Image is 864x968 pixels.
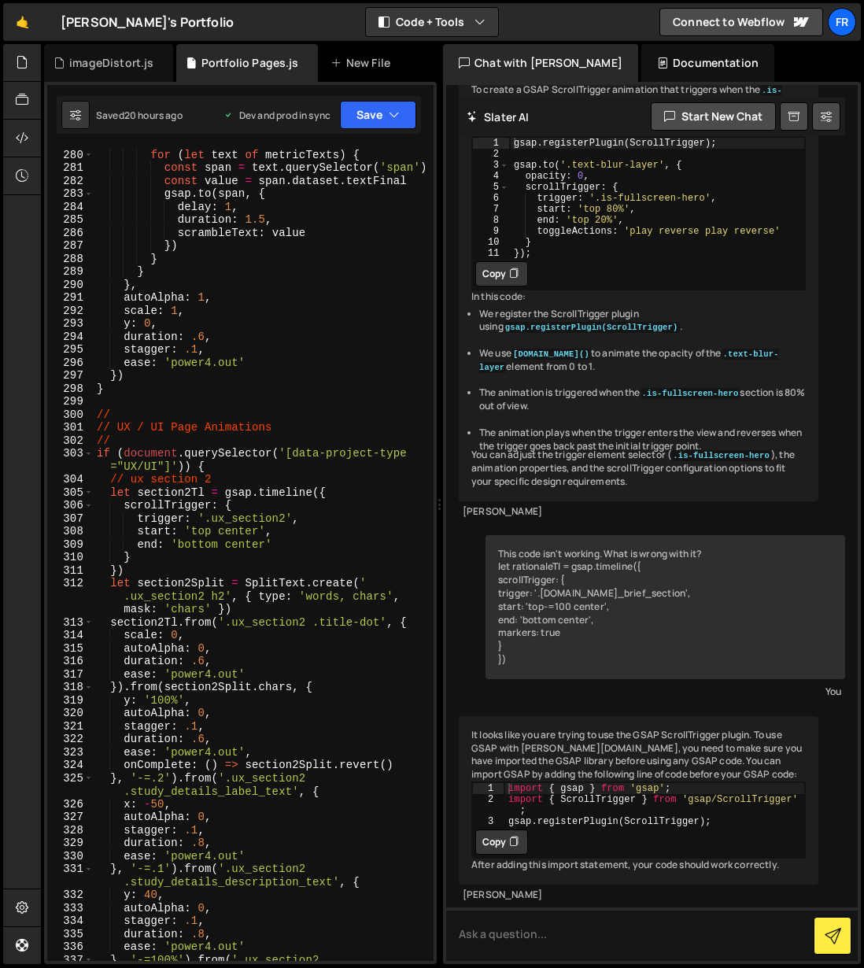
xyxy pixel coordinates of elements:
[47,564,94,578] div: 311
[47,629,94,642] div: 314
[366,8,498,36] button: Code + Tools
[47,551,94,564] div: 310
[47,889,94,902] div: 332
[47,499,94,512] div: 306
[659,8,823,36] a: Connect to Webflow
[47,733,94,746] div: 322
[473,138,509,149] div: 1
[47,863,94,889] div: 331
[47,317,94,331] div: 293
[47,201,94,214] div: 284
[47,707,94,720] div: 320
[47,227,94,240] div: 286
[47,772,94,798] div: 325
[473,816,504,827] div: 3
[47,305,94,318] div: 292
[47,434,94,448] div: 302
[47,694,94,708] div: 319
[47,291,94,305] div: 291
[473,182,509,193] div: 5
[61,13,234,31] div: [PERSON_NAME]'s Portfolio
[463,889,814,902] div: [PERSON_NAME]
[489,683,841,700] div: You
[340,101,416,129] button: Save
[3,3,42,41] a: 🤙
[47,187,94,201] div: 283
[47,668,94,682] div: 317
[330,55,397,71] div: New File
[475,261,528,286] button: Copy
[47,512,94,526] div: 307
[473,193,509,204] div: 6
[473,783,504,794] div: 1
[473,204,509,215] div: 7
[47,486,94,500] div: 305
[443,44,638,82] div: Chat with [PERSON_NAME]
[47,473,94,486] div: 304
[473,226,509,237] div: 9
[473,215,509,226] div: 8
[486,535,845,679] div: This code isn't working. What is wrong with it? let rationaleTl = gsap.timeline({ scrollTrigger: ...
[47,369,94,382] div: 297
[47,914,94,928] div: 334
[47,382,94,396] div: 298
[473,149,509,160] div: 2
[641,388,740,399] code: .is-fullscreen-hero
[47,940,94,954] div: 336
[47,811,94,824] div: 327
[47,759,94,772] div: 324
[47,447,94,473] div: 303
[475,829,528,855] button: Copy
[467,109,530,124] h2: Slater AI
[479,308,806,334] li: We register the ScrollTrigger plugin using .
[124,109,183,122] div: 20 hours ago
[47,213,94,227] div: 285
[96,109,183,122] div: Saved
[47,577,94,616] div: 312
[47,161,94,175] div: 281
[459,716,818,885] div: It looks like you are trying to use the GSAP ScrollTrigger plugin. To use GSAP with [PERSON_NAME]...
[47,655,94,668] div: 316
[47,681,94,694] div: 318
[47,395,94,408] div: 299
[47,538,94,552] div: 309
[47,746,94,759] div: 323
[828,8,856,36] a: Fr
[47,798,94,811] div: 326
[47,265,94,279] div: 289
[47,642,94,656] div: 315
[47,616,94,630] div: 313
[479,347,806,374] li: We use to animate the opacity of the element from 0 to 1.
[223,109,330,122] div: Dev and prod in sync
[47,253,94,266] div: 288
[47,357,94,370] div: 296
[671,450,771,461] code: .is-fullscreen-hero
[47,343,94,357] div: 295
[473,171,509,182] div: 4
[651,102,776,131] button: Start new chat
[47,421,94,434] div: 301
[69,55,153,71] div: imageDistort.js
[47,239,94,253] div: 287
[201,55,299,71] div: Portfolio Pages.js
[473,794,504,816] div: 2
[47,928,94,941] div: 335
[47,408,94,422] div: 300
[473,160,509,171] div: 3
[47,850,94,863] div: 330
[504,322,680,333] code: gsap.registerPlugin(ScrollTrigger)
[459,71,818,501] div: To create a GSAP ScrollTrigger animation that triggers when the section gets 80% out of view, and...
[471,85,782,109] code: .is-fullscreen-hero
[641,44,774,82] div: Documentation
[479,349,779,373] code: .text-blur-layer
[47,279,94,292] div: 290
[511,349,591,360] code: [DOMAIN_NAME]()
[473,248,509,259] div: 11
[47,824,94,837] div: 328
[47,525,94,538] div: 308
[47,331,94,344] div: 294
[463,505,814,519] div: [PERSON_NAME]
[47,837,94,850] div: 329
[473,237,509,248] div: 10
